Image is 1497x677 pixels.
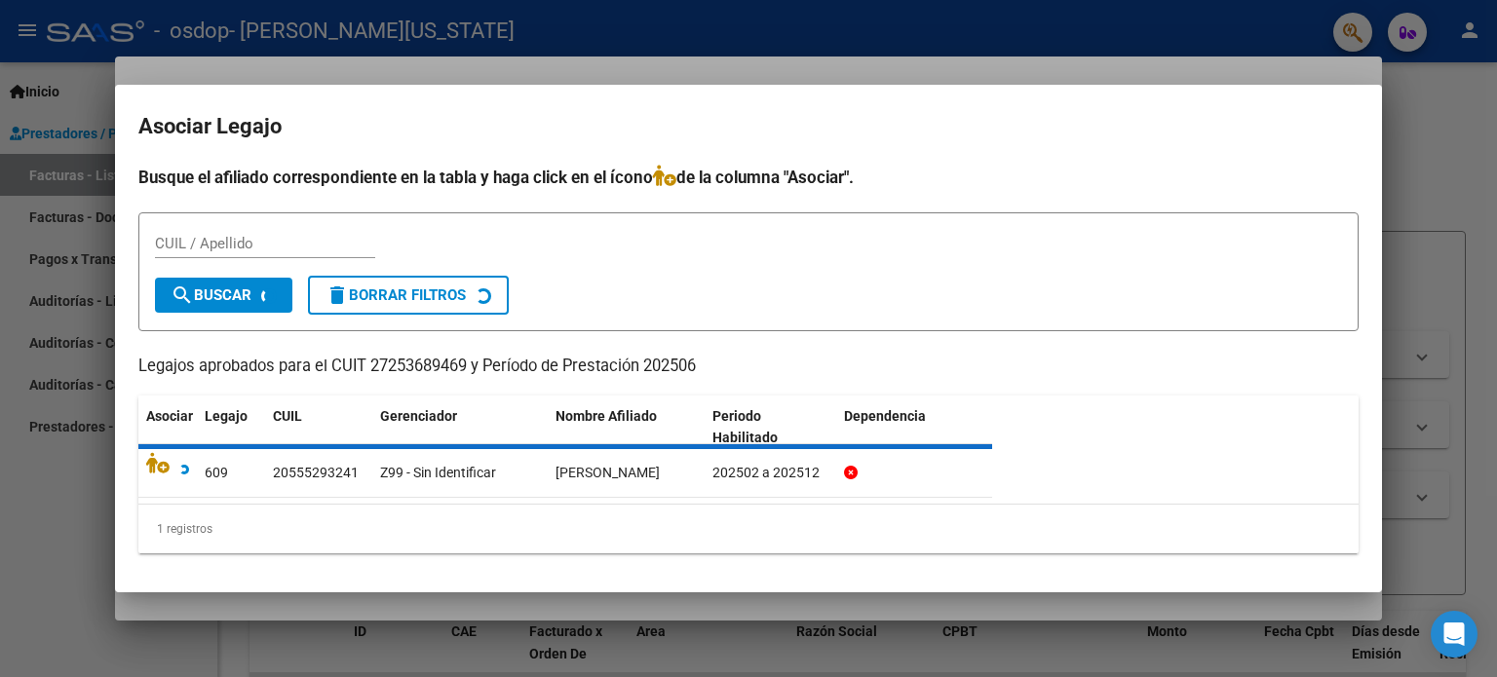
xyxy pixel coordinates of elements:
span: QUINTERO CIRO ENEAS [556,465,660,480]
span: Borrar Filtros [326,286,466,304]
span: Buscar [171,286,251,304]
div: Open Intercom Messenger [1431,611,1478,658]
div: 20555293241 [273,462,359,484]
h4: Busque el afiliado correspondiente en la tabla y haga click en el ícono de la columna "Asociar". [138,165,1359,190]
span: CUIL [273,408,302,424]
span: Dependencia [844,408,926,424]
span: Z99 - Sin Identificar [380,465,496,480]
p: Legajos aprobados para el CUIT 27253689469 y Período de Prestación 202506 [138,355,1359,379]
datatable-header-cell: CUIL [265,395,372,460]
datatable-header-cell: Dependencia [836,395,993,460]
button: Borrar Filtros [308,276,509,315]
datatable-header-cell: Asociar [138,395,197,460]
div: 202502 a 202512 [712,462,828,484]
div: 1 registros [138,505,1359,553]
span: Asociar [146,408,193,424]
h2: Asociar Legajo [138,108,1359,145]
span: Legajo [205,408,248,424]
datatable-header-cell: Periodo Habilitado [705,395,836,460]
datatable-header-cell: Gerenciador [372,395,548,460]
span: Nombre Afiliado [556,408,657,424]
span: Periodo Habilitado [712,408,778,446]
datatable-header-cell: Legajo [197,395,265,460]
span: Gerenciador [380,408,457,424]
mat-icon: delete [326,283,349,307]
mat-icon: search [171,283,194,307]
button: Buscar [155,278,292,313]
datatable-header-cell: Nombre Afiliado [548,395,705,460]
span: 609 [205,465,228,480]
